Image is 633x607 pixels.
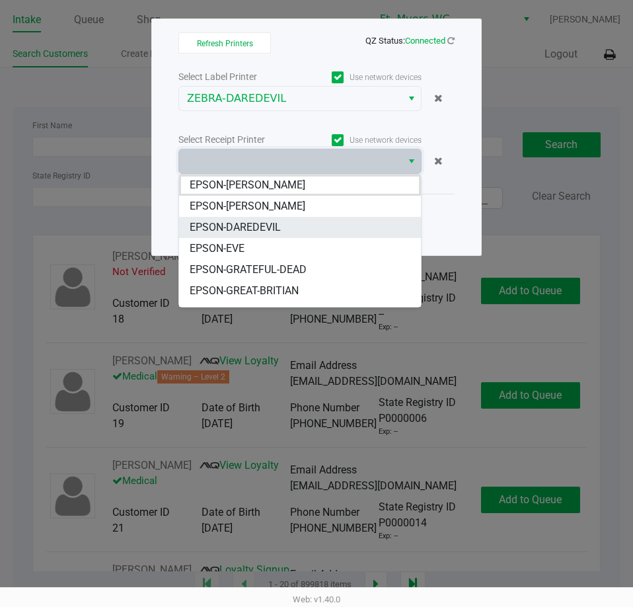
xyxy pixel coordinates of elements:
button: Select [402,87,421,110]
div: Select Receipt Printer [178,133,300,147]
span: Web: v1.40.0 [293,594,340,604]
span: EPSON-GREAT-BRITIAN [190,283,299,299]
button: Refresh Printers [178,32,271,54]
span: EPSON-[PERSON_NAME] [190,198,305,214]
span: EPSON-EVE [190,241,244,257]
label: Use network devices [300,134,422,146]
span: EPSON-GRATEFUL-DEAD [190,262,307,278]
span: EPSON-GREEN-DAY [190,304,281,320]
label: Use network devices [300,71,422,83]
span: QZ Status: [365,36,455,46]
button: Select [402,149,421,173]
span: EPSON-[PERSON_NAME] [190,177,305,193]
span: Refresh Printers [197,39,253,48]
span: EPSON-DAREDEVIL [190,220,281,235]
span: ZEBRA-DAREDEVIL [187,91,394,106]
span: Connected [405,36,445,46]
div: Select Label Printer [178,70,300,84]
